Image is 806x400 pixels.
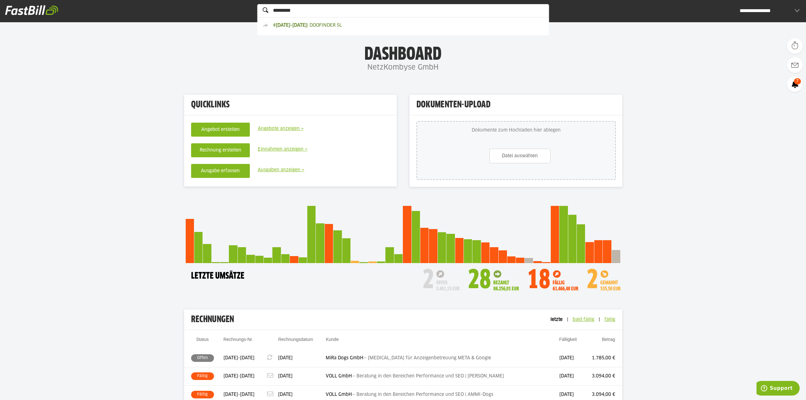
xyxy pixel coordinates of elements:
th: Rechnungsdatum [278,336,326,349]
h3: Quicklinks [184,95,397,115]
th: Status [184,336,214,349]
span: fällig [604,317,615,322]
td: 1.785,00 € [582,349,622,367]
strong: [DATE]-[DATE] [276,23,307,28]
span: Fällig [191,372,214,380]
span: — Beratung in den Bereichen Performance und SEO | AMMI-Dogs [352,392,493,397]
div: 18 [527,266,550,295]
span: — Beratung in den Bereichen Performance und SEO | [PERSON_NAME] [352,374,504,378]
div: 2 [422,266,434,295]
span: Fällig [191,391,214,398]
a: Angebote anzeigen » [258,125,304,133]
span: | [564,317,571,322]
td: [DATE] [278,349,326,367]
div: offen 2.481,15 EUR [436,270,460,292]
a: Datei auswählen [490,149,550,163]
div: gemahnt 535,50 EUR [600,270,621,292]
a: Einnahmen anzeigen » [258,146,308,153]
td: VOLL GmbH [326,367,559,386]
td: [DATE] [559,349,582,367]
a: #[DATE]-[DATE]| DOOFINDER SL [259,22,355,29]
button: Ausgabe erfassen [191,164,250,178]
th: Betrag [582,336,622,349]
h3: Dokumenten-Upload [410,95,622,115]
td: 3.094,00 € [582,367,622,386]
div: 28 [468,266,491,295]
td: [DATE] [559,367,582,386]
h1: Dashboard [63,45,743,61]
span: Dokumente zum Hochladen hier ablegen [417,125,615,136]
th: Kunde [326,336,559,349]
td: [DATE]-[DATE] [214,367,267,386]
td: [DATE] [278,367,326,386]
div: 2 [586,266,598,295]
a: Ausgaben anzeigen » [258,166,304,174]
div: fällig 61.466,48 EUR [553,270,578,292]
h3: Rechnungen [184,309,543,330]
div: bezahlt 88.256,01 EUR [493,270,519,292]
img: fastbill_logo_white.png [5,5,58,15]
h3: letzte Umsätze [186,269,244,283]
span: letzte [550,317,563,322]
span: | [596,317,603,322]
th: Fälligkeit [559,336,582,349]
button: Rechnung erstellen [191,143,250,157]
span: — [MEDICAL_DATA] für Anzeigenbetreuung META & Google [363,356,491,360]
iframe: Öffnet ein Widget, in dem Sie weitere Informationen finden [756,381,800,397]
td: [DATE]-[DATE] [214,349,267,367]
span: Offen [191,354,214,362]
span: 7 [794,78,801,85]
td: MiRa Dogs GmbH [326,349,559,367]
th: Rechnungs-Nr. [214,336,267,349]
button: Angebot erstellen [191,123,250,137]
span: bald fällig [573,317,594,322]
a: 7 [787,76,803,92]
